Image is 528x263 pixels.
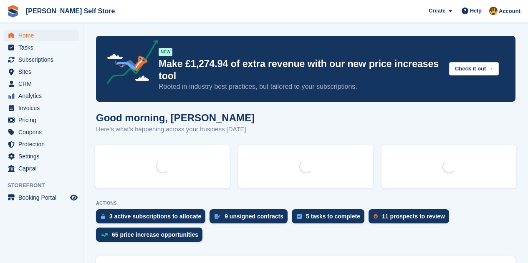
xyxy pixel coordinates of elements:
a: 9 unsigned contracts [210,209,292,228]
p: Rooted in industry best practices, but tailored to your subscriptions. [159,82,442,91]
a: menu [4,66,79,78]
a: menu [4,78,79,90]
img: stora-icon-8386f47178a22dfd0bd8f6a31ec36ba5ce8667c1dd55bd0f319d3a0aa187defe.svg [7,5,19,18]
img: active_subscription_to_allocate_icon-d502201f5373d7db506a760aba3b589e785aa758c864c3986d89f69b8ff3... [101,214,105,219]
span: Capital [18,163,68,174]
span: Settings [18,150,68,162]
span: Account [499,7,520,15]
div: 65 price increase opportunities [112,231,198,238]
a: [PERSON_NAME] Self Store [23,4,118,18]
span: Pricing [18,114,68,126]
a: menu [4,42,79,53]
a: menu [4,138,79,150]
img: price-adjustments-announcement-icon-8257ccfd72463d97f412b2fc003d46551f7dbcb40ab6d574587a9cd5c0d94... [100,40,158,87]
span: CRM [18,78,68,90]
p: ACTIONS [96,200,515,206]
span: Booking Portal [18,192,68,203]
p: Make £1,274.94 of extra revenue with our new price increases tool [159,58,442,82]
img: task-75834270c22a3079a89374b754ae025e5fb1db73e45f91037f5363f120a921f8.svg [297,214,302,219]
img: prospect-51fa495bee0391a8d652442698ab0144808aea92771e9ea1ae160a38d050c398.svg [374,214,378,219]
a: Preview store [69,193,79,203]
a: menu [4,102,79,114]
p: Here's what's happening across your business [DATE] [96,125,255,134]
span: Help [470,7,482,15]
span: Protection [18,138,68,150]
a: menu [4,90,79,102]
a: menu [4,150,79,162]
span: Analytics [18,90,68,102]
a: menu [4,163,79,174]
img: contract_signature_icon-13c848040528278c33f63329250d36e43548de30e8caae1d1a13099fd9432cc5.svg [215,214,220,219]
a: 65 price increase opportunities [96,228,207,246]
span: Storefront [8,181,83,190]
span: Invoices [18,102,68,114]
div: 3 active subscriptions to allocate [109,213,201,220]
a: menu [4,30,79,41]
span: Tasks [18,42,68,53]
a: 5 tasks to complete [292,209,369,228]
span: Home [18,30,68,41]
div: 5 tasks to complete [306,213,360,220]
img: Tom Kingston [489,7,498,15]
h1: Good morning, [PERSON_NAME] [96,112,255,123]
div: NEW [159,48,172,56]
a: 11 prospects to review [369,209,453,228]
button: Check it out → [449,62,499,76]
a: 3 active subscriptions to allocate [96,209,210,228]
a: menu [4,126,79,138]
div: 9 unsigned contracts [225,213,283,220]
a: menu [4,192,79,203]
span: Coupons [18,126,68,138]
a: menu [4,114,79,126]
img: price_increase_opportunities-93ffe204e8149a01c8c9dc8f82e8f89637d9d84a8eef4429ea346261dce0b2c0.svg [101,233,108,237]
div: 11 prospects to review [382,213,445,220]
span: Sites [18,66,68,78]
a: menu [4,54,79,65]
span: Create [429,7,445,15]
span: Subscriptions [18,54,68,65]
